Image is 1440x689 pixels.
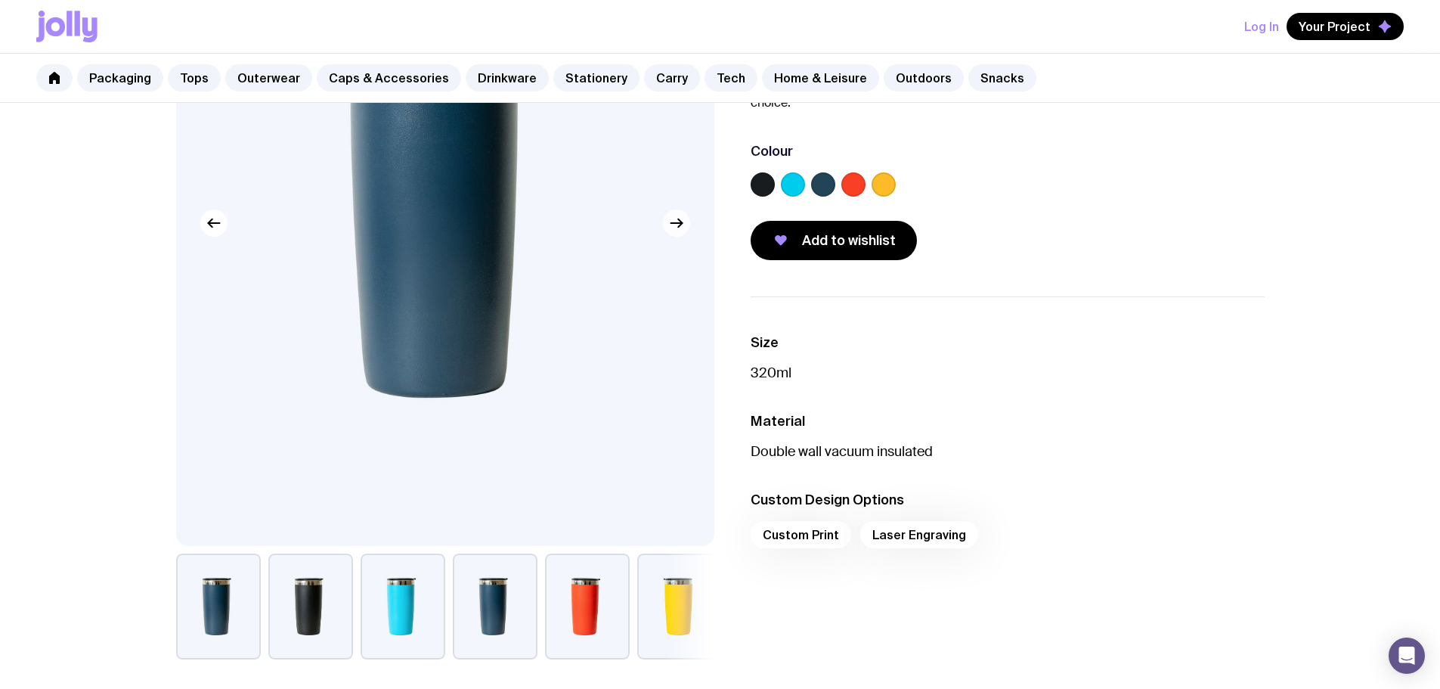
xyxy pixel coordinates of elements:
[77,64,163,92] a: Packaging
[802,231,896,250] span: Add to wishlist
[751,442,1265,461] p: Double wall vacuum insulated
[1299,19,1370,34] span: Your Project
[466,64,549,92] a: Drinkware
[644,64,700,92] a: Carry
[1389,638,1425,674] div: Open Intercom Messenger
[884,64,964,92] a: Outdoors
[751,364,1265,382] p: 320ml
[705,64,757,92] a: Tech
[553,64,639,92] a: Stationery
[968,64,1036,92] a: Snacks
[751,491,1265,509] h3: Custom Design Options
[751,221,917,260] button: Add to wishlist
[317,64,461,92] a: Caps & Accessories
[762,64,879,92] a: Home & Leisure
[1287,13,1404,40] button: Your Project
[751,412,1265,430] h3: Material
[1244,13,1279,40] button: Log In
[168,64,221,92] a: Tops
[751,142,793,160] h3: Colour
[225,64,312,92] a: Outerwear
[751,334,1265,352] h3: Size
